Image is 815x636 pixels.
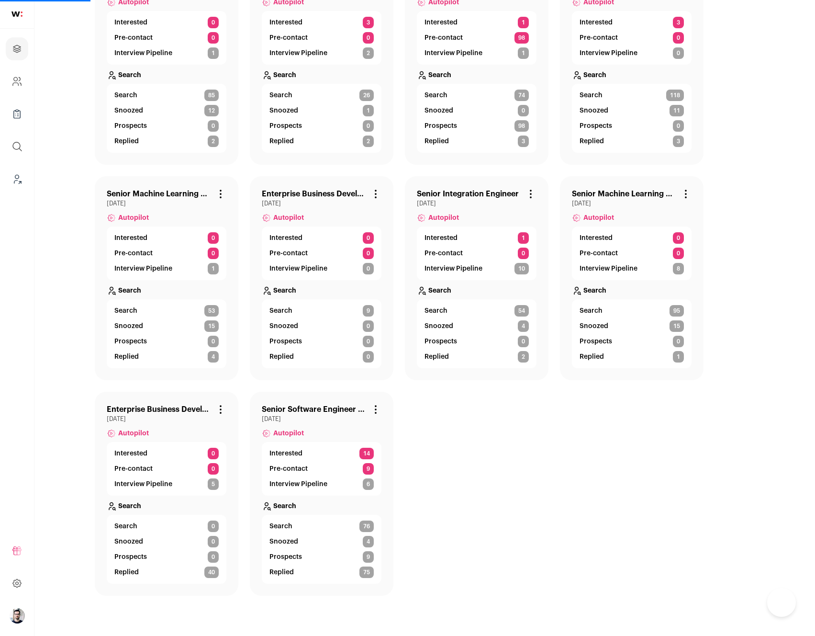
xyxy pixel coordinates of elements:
[580,136,604,146] p: Replied
[673,47,684,59] span: 0
[363,478,374,490] span: 6
[580,48,637,58] p: Interview Pipeline
[269,263,374,274] a: Interview Pipeline 0
[114,320,219,332] a: Snoozed 15
[514,305,529,317] span: 54
[114,120,219,132] a: Prospects 0
[208,32,219,44] span: 0
[673,232,684,244] span: 0
[269,351,374,363] a: Replied 0
[424,336,529,347] a: Prospects 0
[262,496,381,515] a: Search
[269,320,374,332] a: Snoozed 0
[114,106,143,115] p: Snoozed
[580,90,684,101] a: Search 118
[204,305,219,317] span: 53
[269,321,298,331] p: Snoozed
[673,248,684,259] span: 0
[363,305,374,317] span: 9
[428,70,451,80] p: Search
[208,463,219,475] span: 0
[269,479,327,489] p: Interview Pipeline
[269,522,292,531] span: Search
[262,415,381,423] span: [DATE]
[262,404,366,415] a: Senior Software Engineer - React Native
[114,136,219,147] a: Replied 2
[118,501,141,511] p: Search
[114,537,143,546] p: Snoozed
[208,263,219,274] span: 1
[204,320,219,332] span: 15
[580,91,603,100] span: Search
[670,105,684,116] span: 11
[673,336,684,347] span: 0
[262,207,381,227] a: Autopilot
[6,37,28,60] a: Projects
[269,567,374,578] a: Replied 75
[269,121,302,131] p: Prospects
[518,232,529,244] span: 1
[359,90,374,101] span: 26
[424,32,529,44] a: Pre-contact 98
[208,478,219,490] span: 5
[424,248,529,259] a: Pre-contact 0
[107,404,211,415] a: Enterprise Business Development Representative- Outbound
[262,280,381,299] a: Search
[580,121,612,131] p: Prospects
[262,200,381,207] span: [DATE]
[114,136,139,146] p: Replied
[269,337,302,346] p: Prospects
[114,121,147,131] p: Prospects
[518,336,529,347] span: 0
[114,249,153,258] p: Pre-contact
[107,188,211,200] a: Senior Machine Learning Engineer - Edge AI ([PERSON_NAME])
[363,17,374,28] span: 3
[572,200,692,207] span: [DATE]
[363,120,374,132] span: 0
[114,47,219,59] a: Interview Pipeline 1
[269,552,302,562] p: Prospects
[208,336,219,347] span: 0
[514,120,529,132] span: 98
[417,65,536,84] a: Search
[580,352,604,362] p: Replied
[518,248,529,259] span: 0
[10,608,25,624] button: Open dropdown
[359,567,374,578] span: 75
[580,105,684,116] a: Snoozed 11
[204,105,219,116] span: 12
[363,47,374,59] span: 2
[114,567,219,578] a: Replied 40
[269,47,374,59] a: Interview Pipeline 2
[114,232,219,244] a: Interested 0
[417,207,536,227] a: Autopilot
[424,232,529,244] a: Interested 1
[363,320,374,332] span: 0
[424,249,463,258] p: Pre-contact
[580,320,684,332] a: Snoozed 15
[114,337,147,346] p: Prospects
[6,70,28,93] a: Company and ATS Settings
[525,188,536,200] button: Project Actions
[514,32,529,44] span: 98
[118,213,149,223] span: Autopilot
[269,521,374,532] a: Search 76
[767,588,796,617] iframe: Toggle Customer Support
[424,106,453,115] p: Snoozed
[424,136,529,147] a: Replied 3
[269,264,327,273] p: Interview Pipeline
[208,448,219,459] span: 0
[107,423,226,442] a: Autopilot
[424,120,529,132] a: Prospects 98
[673,120,684,132] span: 0
[580,232,684,244] a: Interested 0
[514,90,529,101] span: 74
[208,536,219,547] span: 0
[428,213,459,223] span: Autopilot
[673,136,684,147] span: 3
[114,263,219,274] a: Interview Pipeline 1
[114,449,147,458] p: Interested
[580,321,608,331] p: Snoozed
[114,478,219,490] a: Interview Pipeline 5
[114,264,172,273] p: Interview Pipeline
